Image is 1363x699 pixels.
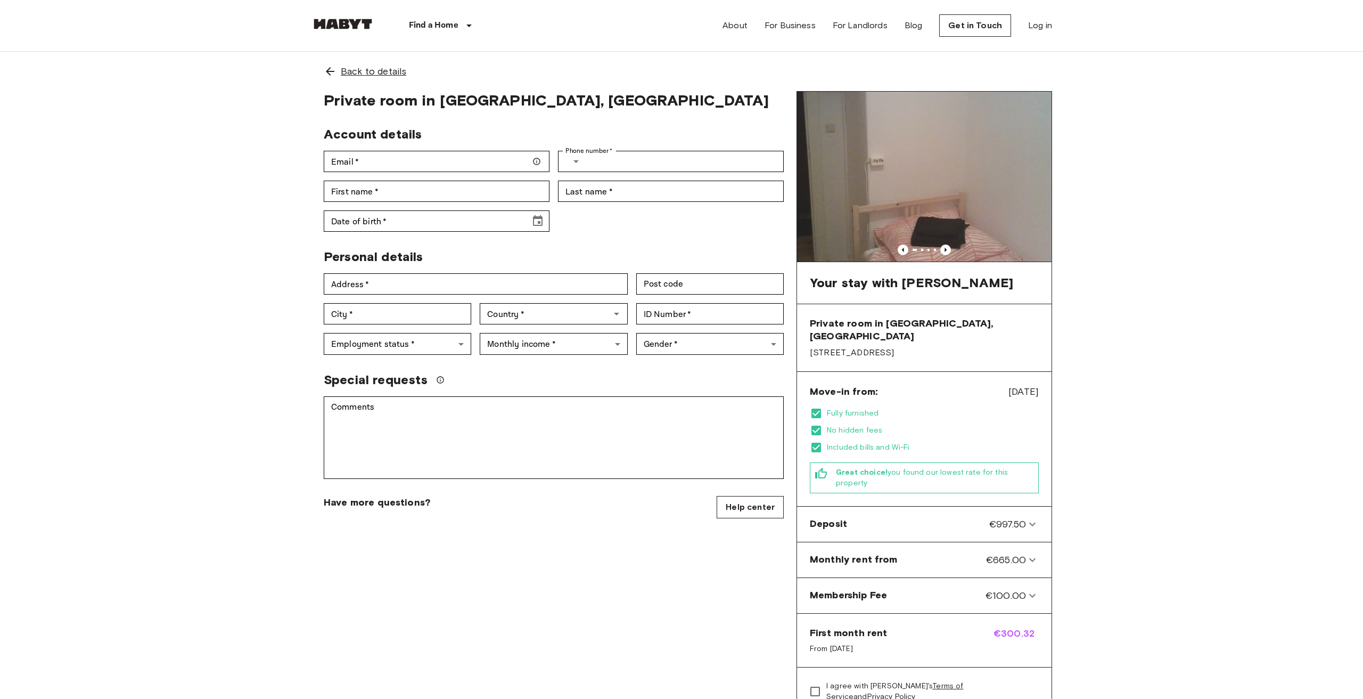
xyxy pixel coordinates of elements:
span: Personal details [324,249,423,264]
span: Deposit [810,517,847,531]
button: Previous image [898,245,908,255]
span: Have more questions? [324,496,430,509]
span: you found our lowest rate for this property [836,467,1034,489]
div: Address [324,273,628,295]
span: Your stay with [PERSON_NAME] [810,275,1013,291]
div: Post code [636,273,784,295]
a: For Landlords [833,19,888,32]
span: First month rent [810,627,887,639]
span: No hidden fees [827,425,1039,436]
span: €100.00 [986,589,1026,603]
button: Previous image [940,245,951,255]
a: For Business [765,19,816,32]
div: Email [324,151,549,172]
div: ID Number [636,303,784,324]
span: Fully furnished [827,408,1039,419]
a: Blog [905,19,923,32]
span: €997.50 [989,517,1026,531]
span: €665.00 [986,553,1026,567]
span: Membership Fee [810,589,887,603]
div: Last name [558,181,784,202]
img: Habyt [311,19,375,29]
svg: We'll do our best to accommodate your request, but please note we can't guarantee it will be poss... [436,376,445,384]
label: Phone number [565,146,613,156]
span: Included bills and Wi-Fi [827,442,1039,453]
div: Membership Fee€100.00 [801,582,1047,609]
a: Log in [1028,19,1052,32]
span: Special requests [324,372,428,388]
a: Help center [717,496,784,518]
span: From [DATE] [810,644,887,654]
a: Back to details [311,52,1052,91]
span: €300.32 [993,627,1039,654]
a: About [722,19,748,32]
span: Private room in [GEOGRAPHIC_DATA], [GEOGRAPHIC_DATA] [810,317,1039,343]
img: Marketing picture of unit DE-01-029-01M [797,92,1052,262]
b: Great choice! [836,468,888,477]
svg: Make sure your email is correct — we'll send your booking details there. [532,157,541,166]
div: First name [324,181,549,202]
span: Back to details [341,64,406,78]
span: Move-in from: [810,385,877,398]
button: Open [609,306,624,321]
span: [STREET_ADDRESS] [810,347,1039,359]
span: Private room in [GEOGRAPHIC_DATA], [GEOGRAPHIC_DATA] [324,91,784,109]
div: Deposit€997.50 [801,511,1047,538]
span: Monthly rent from [810,553,898,567]
button: Choose date [527,210,548,232]
span: Account details [324,126,422,142]
p: Find a Home [409,19,458,32]
span: [DATE] [1008,385,1039,399]
div: Monthly rent from€665.00 [801,547,1047,573]
button: Select country [565,151,587,172]
div: Comments [324,396,784,479]
div: City [324,303,471,324]
a: Get in Touch [939,14,1011,37]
